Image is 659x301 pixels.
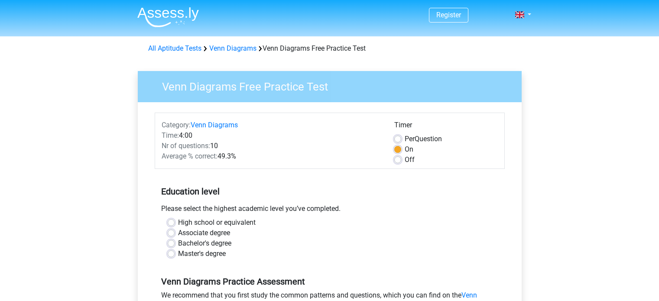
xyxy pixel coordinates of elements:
[394,120,498,134] div: Timer
[162,121,191,129] span: Category:
[191,121,238,129] a: Venn Diagrams
[145,43,515,54] div: Venn Diagrams Free Practice Test
[178,238,231,249] label: Bachelor's degree
[178,228,230,238] label: Associate degree
[162,131,179,139] span: Time:
[155,204,505,217] div: Please select the highest academic level you’ve completed.
[405,155,415,165] label: Off
[405,134,442,144] label: Question
[162,142,210,150] span: Nr of questions:
[161,276,498,287] h5: Venn Diagrams Practice Assessment
[405,135,415,143] span: Per
[405,144,413,155] label: On
[152,77,515,94] h3: Venn Diagrams Free Practice Test
[436,11,461,19] a: Register
[137,7,199,27] img: Assessly
[155,141,388,151] div: 10
[155,130,388,141] div: 4:00
[161,183,498,200] h5: Education level
[178,217,256,228] label: High school or equivalent
[162,152,218,160] span: Average % correct:
[209,44,256,52] a: Venn Diagrams
[148,44,201,52] a: All Aptitude Tests
[178,249,226,259] label: Master's degree
[155,151,388,162] div: 49.3%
